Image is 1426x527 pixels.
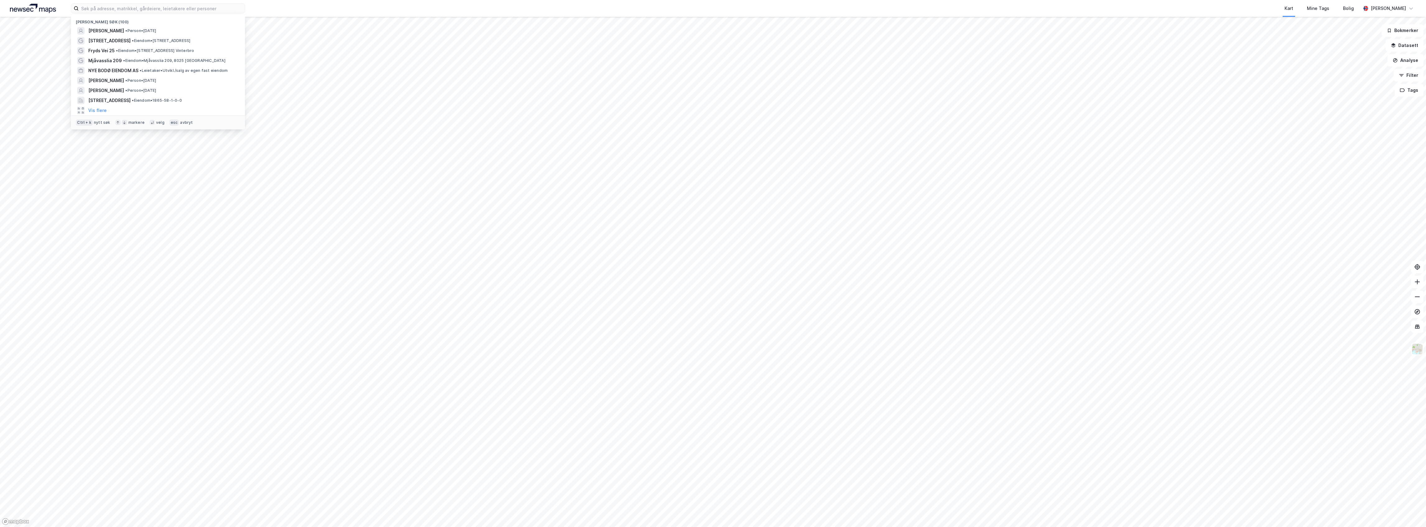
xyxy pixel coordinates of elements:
div: [PERSON_NAME] søk (100) [71,15,245,26]
div: velg [156,120,164,125]
span: • [125,88,127,93]
span: • [125,78,127,83]
div: avbryt [180,120,193,125]
div: Kart [1285,5,1293,12]
span: NYE BODØ EIENDOM AS [88,67,138,74]
div: [PERSON_NAME] [1371,5,1406,12]
span: [PERSON_NAME] [88,27,124,35]
input: Søk på adresse, matrikkel, gårdeiere, leietakere eller personer [79,4,245,13]
span: • [125,28,127,33]
span: Person • [DATE] [125,78,156,83]
span: Mjåvasslia 209 [88,57,122,64]
span: • [132,38,134,43]
span: Leietaker • Utvikl./salg av egen fast eiendom [140,68,228,73]
iframe: Chat Widget [1395,497,1426,527]
span: • [116,48,118,53]
span: [PERSON_NAME] [88,87,124,94]
span: Person • [DATE] [125,28,156,33]
div: esc [169,119,179,126]
div: Bolig [1343,5,1354,12]
button: Vis flere [88,107,107,114]
img: logo.a4113a55bc3d86da70a041830d287a7e.svg [10,4,56,13]
span: Person • [DATE] [125,88,156,93]
span: • [140,68,141,73]
span: Fryds Vei 25 [88,47,115,54]
div: Ctrl + k [76,119,93,126]
div: markere [128,120,145,125]
span: [PERSON_NAME] [88,77,124,84]
span: Eiendom • [STREET_ADDRESS] [132,38,190,43]
span: Eiendom • 1865-58-1-0-0 [132,98,182,103]
div: Mine Tags [1307,5,1329,12]
span: • [132,98,134,103]
span: Eiendom • [STREET_ADDRESS] Vinterbro [116,48,194,53]
span: [STREET_ADDRESS] [88,37,131,44]
div: nytt søk [94,120,110,125]
span: [STREET_ADDRESS] [88,97,131,104]
span: Eiendom • Mjåvasslia 209, 8025 [GEOGRAPHIC_DATA] [123,58,225,63]
span: • [123,58,125,63]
